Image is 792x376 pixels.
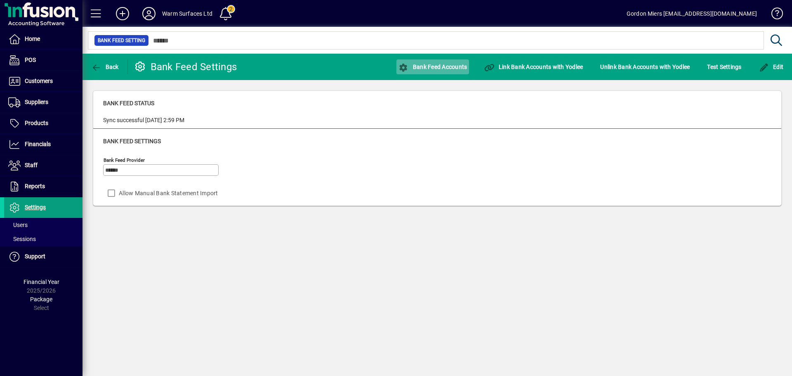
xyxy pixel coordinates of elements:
div: Bank Feed Settings [134,60,237,73]
span: Unlink Bank Accounts with Yodlee [600,60,690,73]
span: Financial Year [24,279,59,285]
span: Suppliers [25,99,48,105]
a: Sessions [4,232,82,246]
span: Customers [25,78,53,84]
span: Settings [25,204,46,210]
a: Suppliers [4,92,82,113]
a: Support [4,246,82,267]
a: Home [4,29,82,50]
span: Sessions [8,236,36,242]
span: Home [25,35,40,42]
a: Financials [4,134,82,155]
button: Unlink Bank Accounts with Yodlee [598,59,692,74]
span: Package [30,296,52,303]
div: Sync successful [DATE] 2:59 PM [103,116,184,125]
a: Customers [4,71,82,92]
span: Bank Feed Status [103,100,154,106]
a: Reports [4,176,82,197]
span: Users [8,222,28,228]
span: POS [25,57,36,63]
span: Products [25,120,48,126]
app-page-header-button: Back [82,59,128,74]
button: Back [89,59,121,74]
mat-label: Bank Feed Provider [104,157,145,163]
a: Staff [4,155,82,176]
button: Bank Feed Accounts [396,59,469,74]
span: Test Settings [707,60,741,73]
button: Edit [757,59,786,74]
span: Staff [25,162,38,168]
span: Back [91,64,119,70]
a: Knowledge Base [765,2,782,28]
span: Edit [759,64,784,70]
span: Bank Feed Settings [103,138,161,144]
button: Test Settings [705,59,743,74]
a: Products [4,113,82,134]
button: Add [109,6,136,21]
span: Support [25,253,45,260]
button: Profile [136,6,162,21]
span: Reports [25,183,45,189]
button: Link Bank Accounts with Yodlee [482,59,585,74]
span: Link Bank Accounts with Yodlee [484,64,583,70]
div: Gordon Miers [EMAIL_ADDRESS][DOMAIN_NAME] [627,7,757,20]
span: Bank Feed Setting [98,36,145,45]
span: Bank Feed Accounts [398,64,467,70]
a: POS [4,50,82,71]
div: Warm Surfaces Ltd [162,7,212,20]
a: Users [4,218,82,232]
span: Financials [25,141,51,147]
